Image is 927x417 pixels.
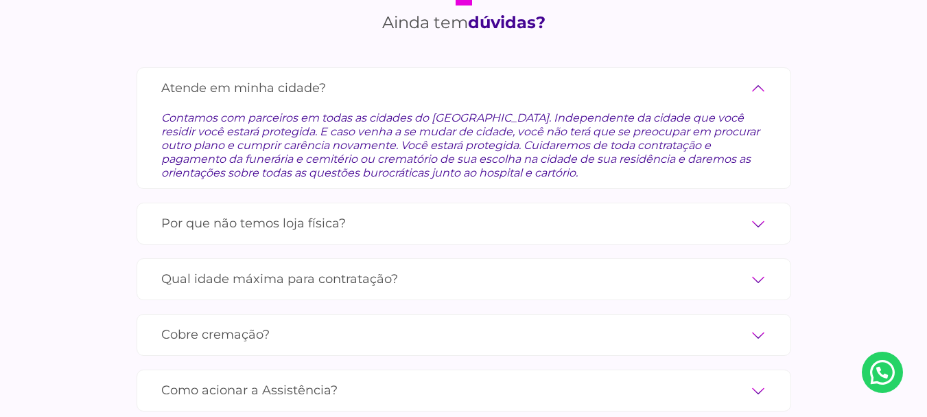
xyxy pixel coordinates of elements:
label: Qual idade máxima para contratação? [161,267,766,291]
label: Atende em minha cidade? [161,76,766,100]
label: Como acionar a Assistência? [161,379,766,403]
label: Por que não temos loja física? [161,212,766,236]
label: Cobre cremação? [161,323,766,347]
div: Contamos com parceiros em todas as cidades do [GEOGRAPHIC_DATA]. Independente da cidade que você ... [161,100,766,180]
strong: dúvidas? [468,12,545,32]
a: Nosso Whatsapp [862,352,903,393]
